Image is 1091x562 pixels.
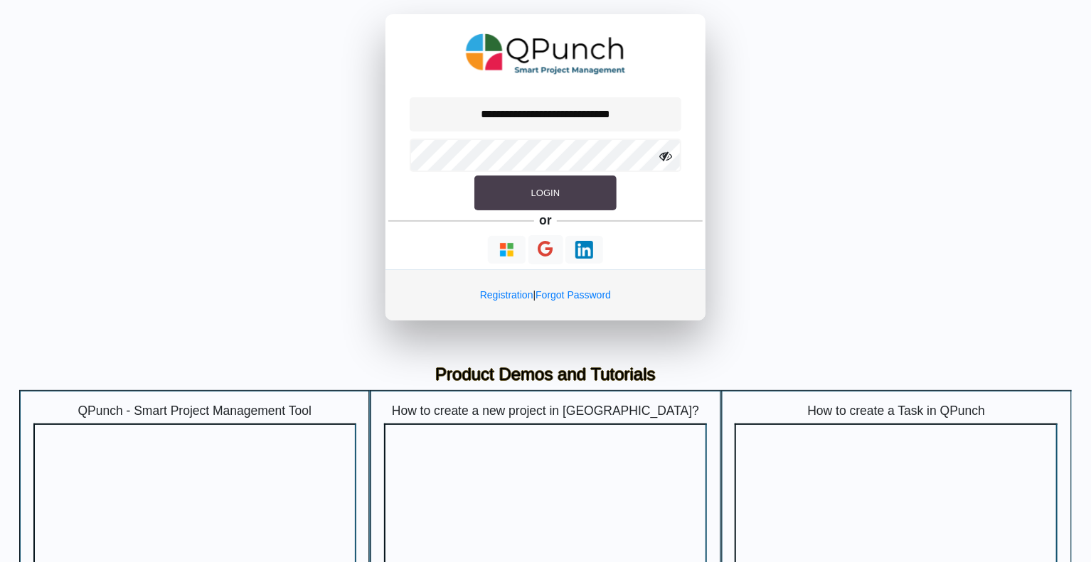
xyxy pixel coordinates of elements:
div: | [385,269,706,320]
a: Forgot Password [536,289,611,301]
h5: or [537,210,555,230]
button: Continue With Google [528,235,563,264]
img: QPunch [466,28,626,80]
h3: Product Demos and Tutorials [30,364,1061,385]
h5: QPunch - Smart Project Management Tool [33,404,356,418]
button: Login [474,175,617,211]
img: Loading... [498,241,516,259]
button: Continue With LinkedIn [565,236,603,264]
h5: How to create a new project in [GEOGRAPHIC_DATA]? [384,404,707,418]
img: Loading... [575,241,593,259]
button: Continue With Microsoft Azure [488,236,526,264]
h5: How to create a Task in QPunch [735,404,1058,418]
a: Registration [480,289,533,301]
span: Login [531,188,560,198]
